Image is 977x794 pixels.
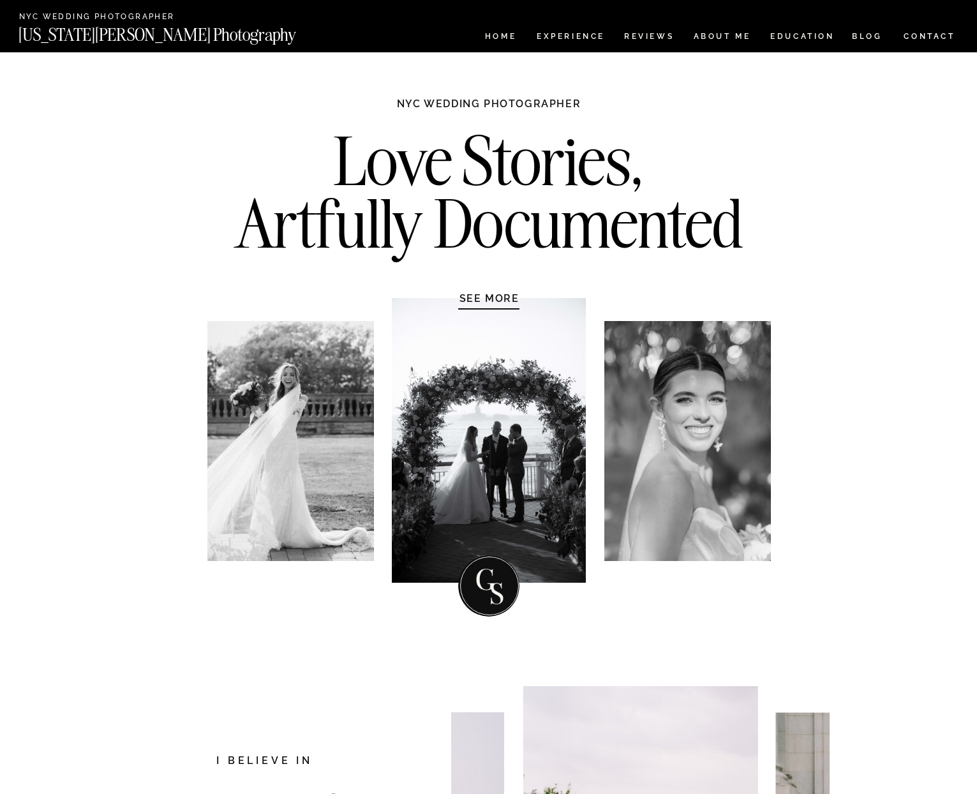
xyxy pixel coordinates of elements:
[537,33,604,43] a: Experience
[693,33,751,43] a: ABOUT ME
[624,33,672,43] a: REVIEWS
[769,33,836,43] a: EDUCATION
[19,26,339,37] a: [US_STATE][PERSON_NAME] Photography
[221,130,757,264] h2: Love Stories, Artfully Documented
[429,292,550,304] a: SEE MORE
[852,33,883,43] a: BLOG
[369,97,609,123] h1: NYC WEDDING PHOTOGRAPHER
[903,29,956,43] a: CONTACT
[149,753,380,770] h2: I believe in
[19,13,211,22] a: NYC Wedding Photographer
[482,33,519,43] a: HOME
